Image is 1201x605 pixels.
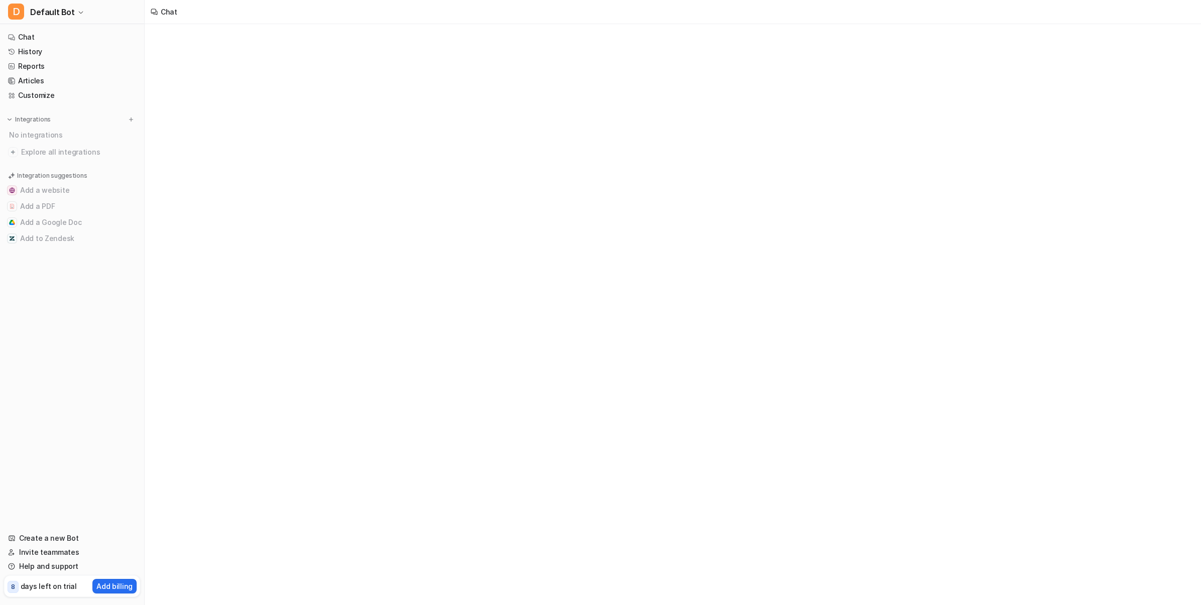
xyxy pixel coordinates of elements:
[9,203,15,209] img: Add a PDF
[6,127,140,143] div: No integrations
[4,182,140,198] button: Add a websiteAdd a website
[4,545,140,559] a: Invite teammates
[4,145,140,159] a: Explore all integrations
[4,559,140,573] a: Help and support
[8,147,18,157] img: explore all integrations
[4,531,140,545] a: Create a new Bot
[4,30,140,44] a: Chat
[8,4,24,20] span: D
[6,116,13,123] img: expand menu
[21,581,77,591] p: days left on trial
[4,230,140,247] button: Add to ZendeskAdd to Zendesk
[17,171,87,180] p: Integration suggestions
[11,582,15,591] p: 8
[9,219,15,225] img: Add a Google Doc
[4,74,140,88] a: Articles
[9,187,15,193] img: Add a website
[4,88,140,102] a: Customize
[92,579,137,593] button: Add billing
[96,581,133,591] p: Add billing
[4,45,140,59] a: History
[4,59,140,73] a: Reports
[4,214,140,230] button: Add a Google DocAdd a Google Doc
[4,198,140,214] button: Add a PDFAdd a PDF
[30,5,75,19] span: Default Bot
[161,7,177,17] div: Chat
[21,144,136,160] span: Explore all integrations
[4,114,54,125] button: Integrations
[128,116,135,123] img: menu_add.svg
[9,235,15,241] img: Add to Zendesk
[15,115,51,124] p: Integrations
